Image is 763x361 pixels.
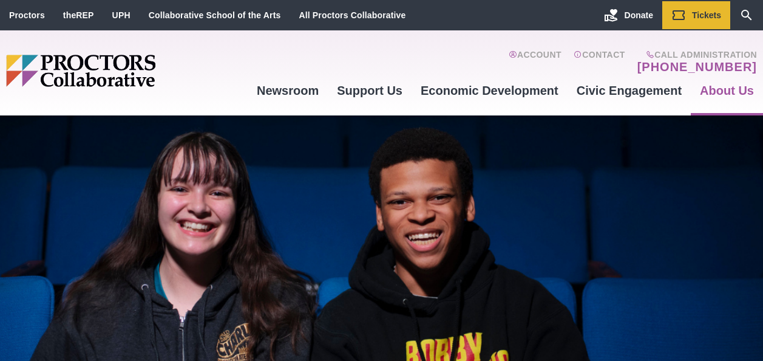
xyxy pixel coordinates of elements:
a: Account [509,50,561,74]
a: [PHONE_NUMBER] [637,60,757,74]
a: UPH [112,10,131,20]
a: Newsroom [248,74,328,107]
a: Collaborative School of the Arts [149,10,281,20]
a: Donate [595,1,662,29]
a: Economic Development [412,74,568,107]
a: All Proctors Collaborative [299,10,405,20]
span: Donate [625,10,653,20]
a: Proctors [9,10,45,20]
a: Civic Engagement [568,74,691,107]
span: Tickets [692,10,721,20]
a: Support Us [328,74,412,107]
img: Proctors logo [6,55,248,87]
a: theREP [63,10,94,20]
span: Call Administration [634,50,757,60]
a: Contact [574,50,625,74]
a: About Us [691,74,763,107]
a: Tickets [662,1,730,29]
a: Search [730,1,763,29]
